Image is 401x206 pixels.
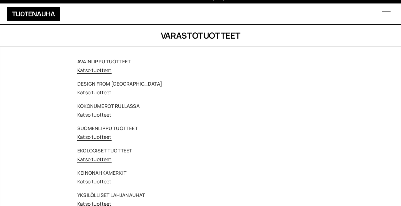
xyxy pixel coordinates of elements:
h1: Varastotuotteet [10,30,391,41]
a: Katso tuotteet [77,89,112,96]
strong: DESIGN FROM [GEOGRAPHIC_DATA] [77,80,162,87]
strong: AVAINLIPPU TUOTTEET [77,58,131,65]
strong: KOKONUMEROT RULLASSA [77,103,140,109]
strong: KEINONAHKAMERKIT [77,169,126,176]
a: Katso tuotteet [77,67,112,73]
img: Tuotenauha Oy [7,7,60,21]
button: Menu [371,3,401,24]
strong: YKSILÖLLISET LAHJANAUHAT [77,192,145,198]
a: Katso tuotteet [77,111,112,118]
a: Katso tuotteet [77,156,112,163]
a: Katso tuotteet [77,178,112,185]
strong: EKOLOGISET TUOTTEET [77,147,132,154]
a: Katso tuotteet [77,134,112,140]
strong: SUOMENLIPPU TUOTTEET [77,125,138,132]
